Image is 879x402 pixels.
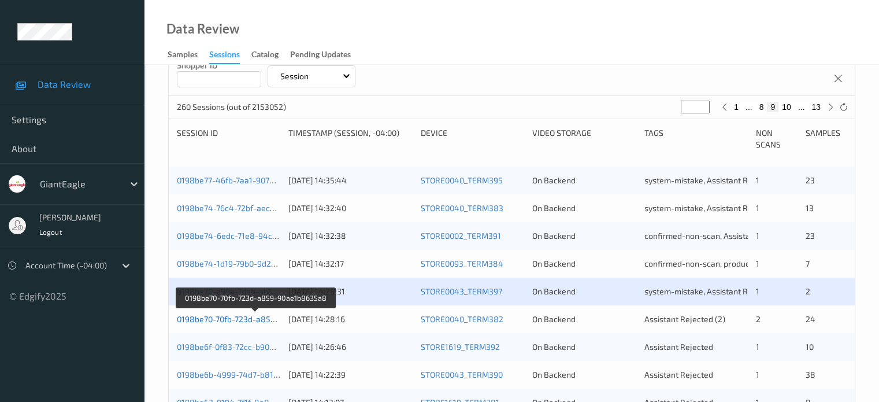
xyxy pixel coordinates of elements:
span: 23 [805,175,814,185]
button: 8 [756,102,767,112]
span: 1 [756,203,759,213]
div: On Backend [532,230,636,242]
div: [DATE] 14:32:38 [288,230,413,242]
div: On Backend [532,369,636,381]
button: 9 [767,102,778,112]
p: Shopper ID [177,60,261,71]
div: Device [421,127,524,150]
div: Data Review [166,23,239,35]
a: 0198be6b-4999-74d7-b812-f22591b3e944 [177,370,335,379]
a: 0198be70-a99b-7dab-ab1a-1a8adaf8606e [177,286,333,296]
a: Sessions [209,47,251,64]
div: On Backend [532,286,636,297]
span: 1 [756,370,759,379]
div: Timestamp (Session, -04:00) [288,127,413,150]
div: [DATE] 14:35:44 [288,175,413,186]
a: 0198be74-1d19-79b0-9d2c-7d679d8ef680 [177,259,332,268]
span: 1 [756,342,759,352]
div: Catalog [251,49,279,63]
span: confirmed-non-scan, product recovered, recovered product [644,259,865,268]
a: 0198be74-6edc-71e8-94cd-dec80686128e [177,231,336,241]
div: Samples [168,49,198,63]
div: [DATE] 14:26:46 [288,341,413,353]
div: Session ID [177,127,280,150]
div: On Backend [532,314,636,325]
a: STORE0043_TERM397 [421,286,502,296]
div: Pending Updates [290,49,351,63]
span: 24 [805,314,815,324]
div: On Backend [532,341,636,353]
a: STORE0040_TERM382 [421,314,503,324]
span: system-mistake, Assistant Rejected, Unusual activity [644,286,837,296]
button: ... [795,102,808,112]
a: 0198be70-70fb-723d-a859-90ae1b8635a8 [177,314,334,324]
p: Session [276,71,313,82]
div: [DATE] 14:28:16 [288,314,413,325]
div: On Backend [532,202,636,214]
span: 10 [805,342,813,352]
a: 0198be77-46fb-7aa1-907e-3901d7cb32de [177,175,331,185]
button: 10 [778,102,795,112]
a: STORE0002_TERM391 [421,231,501,241]
span: Assistant Rejected [644,342,713,352]
a: STORE0040_TERM395 [421,175,503,185]
span: Assistant Rejected (2) [644,314,725,324]
span: 1 [756,259,759,268]
span: 7 [805,259,809,268]
div: Tags [644,127,748,150]
span: confirmed-non-scan, Assistant Rejected, failed to recover [644,231,856,241]
a: Catalog [251,47,290,63]
a: Pending Updates [290,47,362,63]
div: Samples [805,127,847,150]
div: Video Storage [532,127,636,150]
div: [DATE] 14:32:17 [288,258,413,270]
span: 13 [805,203,813,213]
button: 13 [808,102,824,112]
a: STORE0043_TERM390 [421,370,503,379]
div: Sessions [209,49,240,64]
div: [DATE] 14:28:31 [288,286,413,297]
a: Samples [168,47,209,63]
button: 1 [730,102,742,112]
p: 260 Sessions (out of 2153052) [177,101,286,113]
span: system-mistake, Assistant Rejected, Unusual activity [644,175,837,185]
div: On Backend [532,258,636,270]
span: 38 [805,370,815,379]
div: [DATE] 14:32:40 [288,202,413,214]
a: 0198be74-76c4-72bf-aec2-45b81e4ab6ad [177,203,334,213]
div: Non Scans [756,127,798,150]
div: [DATE] 14:22:39 [288,369,413,381]
span: 23 [805,231,814,241]
span: system-mistake, Assistant Rejected, Bag [644,203,793,213]
span: 2 [756,314,761,324]
span: 1 [756,231,759,241]
a: STORE0040_TERM383 [421,203,503,213]
a: 0198be6f-0f83-72cc-b90b-988c225ca7e5 [177,342,332,352]
span: Assistant Rejected [644,370,713,379]
div: On Backend [532,175,636,186]
span: 1 [756,286,759,296]
span: 1 [756,175,759,185]
a: STORE0093_TERM384 [421,259,503,268]
a: STORE1619_TERM392 [421,342,500,352]
span: 2 [805,286,810,296]
button: ... [742,102,756,112]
